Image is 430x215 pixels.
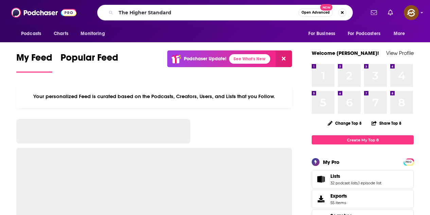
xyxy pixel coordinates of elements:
a: Exports [312,190,414,208]
a: 1 episode list [358,181,381,185]
a: Show notifications dropdown [368,7,380,18]
input: Search podcasts, credits, & more... [116,7,298,18]
a: Create My Top 8 [312,135,414,144]
span: My Feed [16,52,52,67]
div: Your personalized Feed is curated based on the Podcasts, Creators, Users, and Lists that you Follow. [16,85,292,108]
button: open menu [389,27,414,40]
a: Welcome [PERSON_NAME]! [312,50,379,56]
a: Lists [314,174,328,184]
span: Exports [314,194,328,204]
span: Open Advanced [302,11,330,14]
button: open menu [76,27,114,40]
button: Open AdvancedNew [298,9,333,17]
a: Lists [330,173,381,179]
span: Popular Feed [61,52,118,67]
span: Exports [330,193,347,199]
button: Show profile menu [404,5,419,20]
span: New [320,4,332,11]
a: 32 podcast lists [330,181,358,185]
button: open menu [343,27,390,40]
span: Charts [54,29,68,39]
div: My Pro [323,159,340,165]
img: Podchaser - Follow, Share and Rate Podcasts [11,6,76,19]
span: Logged in as hey85204 [404,5,419,20]
p: Podchaser Update! [184,56,226,62]
div: Search podcasts, credits, & more... [97,5,353,20]
img: User Profile [404,5,419,20]
span: Lists [330,173,340,179]
span: Monitoring [81,29,105,39]
a: PRO [405,159,413,164]
a: Charts [49,27,72,40]
span: For Podcasters [348,29,380,39]
button: Share Top 8 [371,117,402,130]
a: Show notifications dropdown [385,7,396,18]
span: Podcasts [21,29,41,39]
button: Change Top 8 [324,119,366,127]
span: For Business [308,29,335,39]
button: open menu [304,27,344,40]
a: Popular Feed [61,52,118,73]
span: More [394,29,405,39]
a: See What's New [229,54,270,64]
a: View Profile [386,50,414,56]
a: My Feed [16,52,52,73]
span: 55 items [330,200,347,205]
button: open menu [16,27,50,40]
span: Lists [312,170,414,188]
